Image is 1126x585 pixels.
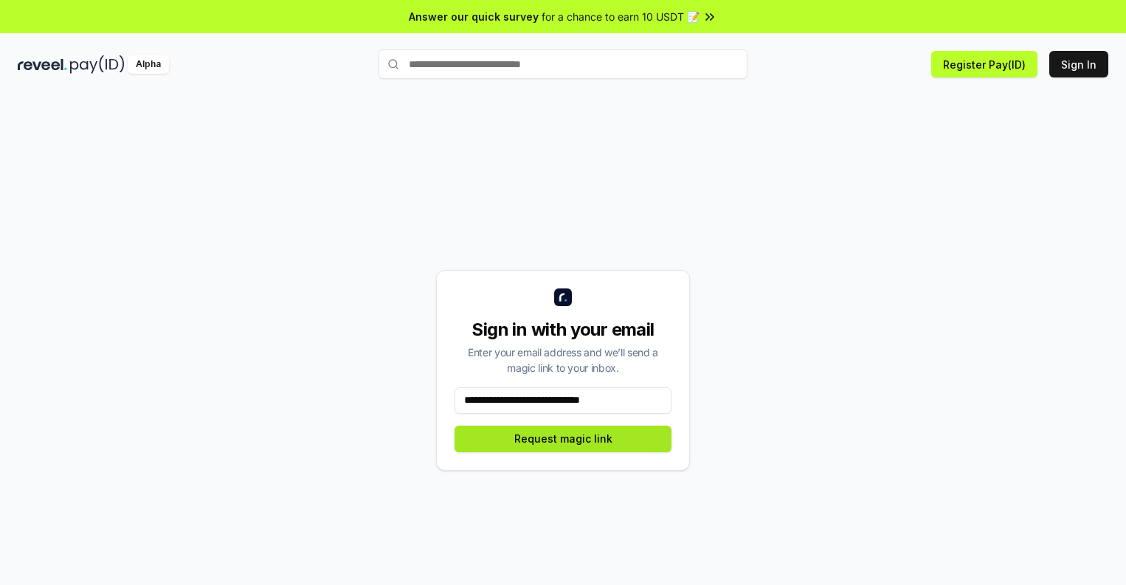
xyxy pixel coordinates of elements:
div: Sign in with your email [455,318,671,342]
span: Answer our quick survey [409,9,539,24]
button: Sign In [1049,51,1108,77]
span: for a chance to earn 10 USDT 📝 [542,9,700,24]
img: logo_small [554,288,572,306]
div: Enter your email address and we’ll send a magic link to your inbox. [455,345,671,375]
button: Register Pay(ID) [931,51,1037,77]
button: Request magic link [455,426,671,452]
img: reveel_dark [18,55,67,74]
img: pay_id [70,55,125,74]
div: Alpha [128,55,169,74]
